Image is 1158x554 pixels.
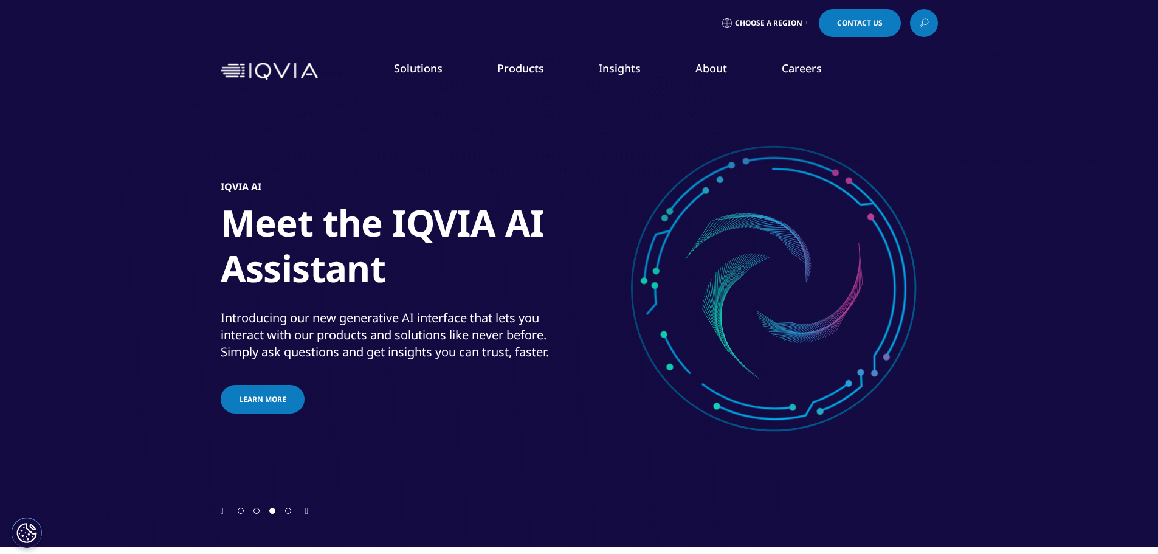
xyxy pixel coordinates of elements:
[221,385,305,414] a: Learn more
[819,9,901,37] a: Contact Us
[221,181,261,193] h5: IQVIA AI
[238,508,244,514] span: Go to slide 1
[394,61,443,75] a: Solutions
[239,394,286,404] span: Learn more
[221,91,938,505] div: 3 / 4
[735,18,802,28] span: Choose a Region
[221,505,224,516] div: Previous slide
[837,19,883,27] span: Contact Us
[269,508,275,514] span: Go to slide 3
[285,508,291,514] span: Go to slide 4
[782,61,822,75] a: Careers
[221,63,318,80] img: IQVIA Healthcare Information Technology and Pharma Clinical Research Company
[221,310,576,361] div: Introducing our new generative AI interface that lets you interact with our products and solution...
[497,61,544,75] a: Products
[253,508,260,514] span: Go to slide 2
[599,61,641,75] a: Insights
[695,61,727,75] a: About
[323,43,938,100] nav: Primary
[221,200,677,299] h1: Meet the IQVIA AI Assistant
[12,518,42,548] button: Cookies Settings
[305,505,308,516] div: Next slide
